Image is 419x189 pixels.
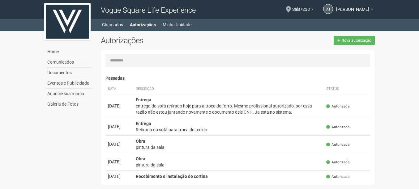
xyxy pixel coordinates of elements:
[130,20,156,29] a: Autorizações
[326,104,349,109] span: Autorizada
[136,174,208,179] strong: Recebimento e instalação de cortina
[46,78,92,89] a: Eventos e Publicidade
[133,84,324,94] th: Descrição
[292,8,314,13] a: Sala/238
[108,173,131,179] div: [DATE]
[324,84,370,94] th: Status
[105,76,370,81] h4: Passadas
[46,47,92,57] a: Home
[292,1,310,12] span: Sala/238
[336,8,373,13] a: [PERSON_NAME]
[46,99,92,109] a: Galeria de Fotos
[136,97,151,102] strong: Entrega
[323,4,333,14] a: AT
[46,68,92,78] a: Documentos
[46,89,92,99] a: Anuncie sua marca
[326,142,349,147] span: Autorizada
[341,38,371,43] span: Nova autorização
[136,103,322,115] div: entrega do sofá retirado hoje para a troca do forro. Mesmo profissional autorizado, por essa razã...
[326,160,349,165] span: Autorizada
[326,124,349,130] span: Autorizada
[326,174,349,179] span: Autorizada
[101,36,233,45] h2: Autorizações
[105,84,133,94] th: Data
[136,139,145,144] strong: Obra
[336,1,369,12] span: Anelisa Teixeira
[108,124,131,130] div: [DATE]
[108,159,131,165] div: [DATE]
[136,121,151,126] strong: Entrega
[136,127,322,133] div: Retirada do sofá para troca do tecido
[44,3,91,40] img: logo.jpg
[108,103,131,109] div: [DATE]
[136,156,145,161] strong: Obra
[136,162,322,168] div: pintura da sala
[163,20,191,29] a: Minha Unidade
[46,57,92,68] a: Comunicados
[102,20,123,29] a: Chamados
[101,6,196,15] span: Vogue Square Life Experience
[334,36,375,45] a: Nova autorização
[136,144,322,150] div: pintura da sala
[108,141,131,147] div: [DATE]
